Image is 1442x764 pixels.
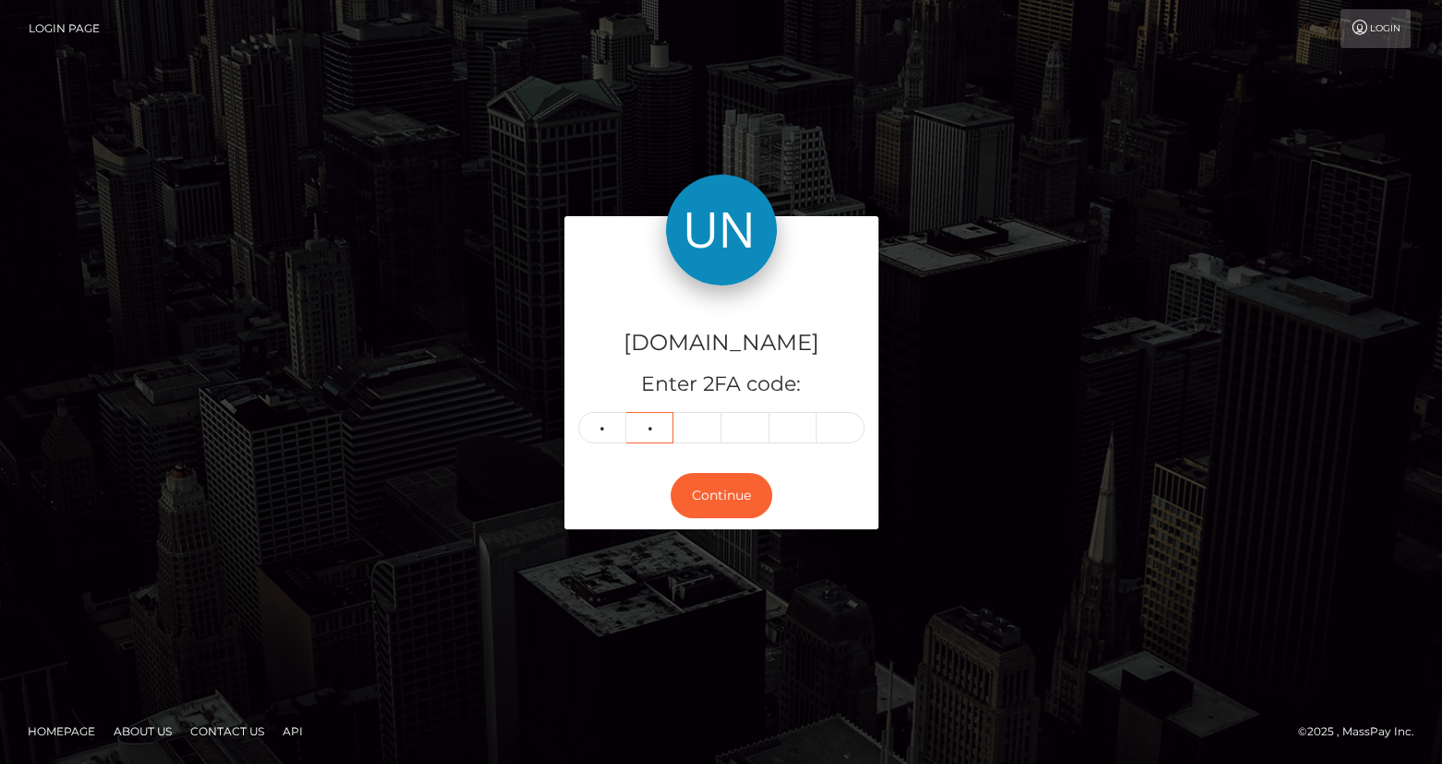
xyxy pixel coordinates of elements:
img: Unlockt.me [666,175,777,285]
a: Login Page [29,9,100,48]
div: © 2025 , MassPay Inc. [1298,722,1428,742]
a: Homepage [20,717,103,746]
a: API [275,717,310,746]
a: About Us [106,717,179,746]
button: Continue [671,473,772,518]
a: Contact Us [183,717,272,746]
h5: Enter 2FA code: [578,370,865,399]
a: Login [1340,9,1411,48]
h4: [DOMAIN_NAME] [578,327,865,359]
